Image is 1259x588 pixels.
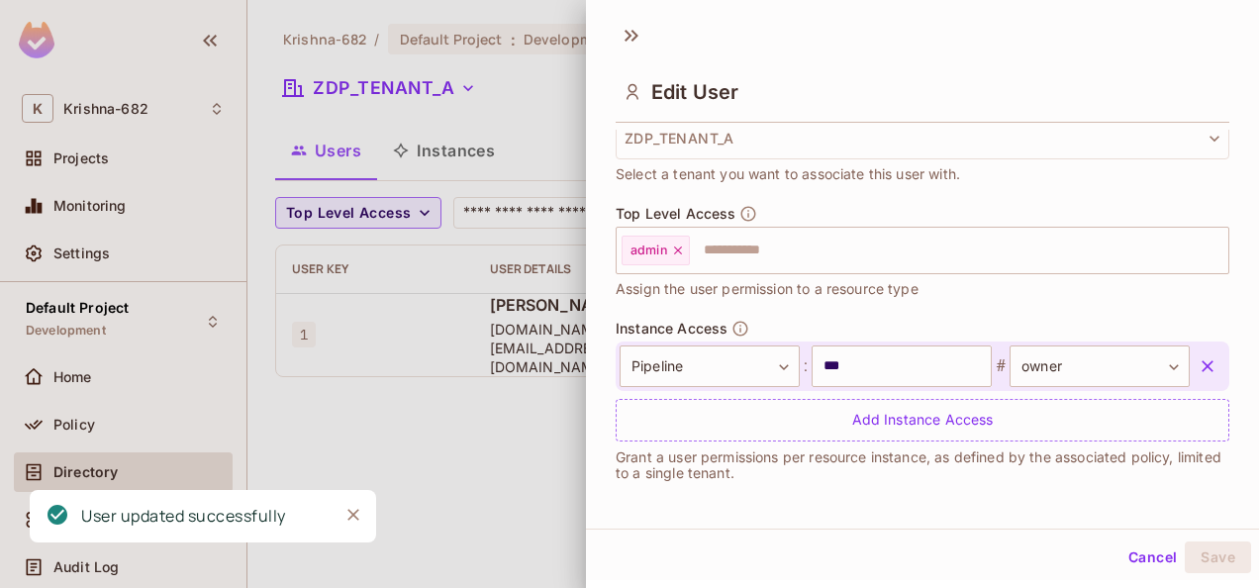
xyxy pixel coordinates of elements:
span: : [800,354,812,378]
button: Close [339,500,368,530]
div: User updated successfully [81,504,286,529]
span: Instance Access [616,321,727,337]
div: Pipeline [620,345,800,387]
button: Cancel [1120,541,1185,573]
div: owner [1010,345,1190,387]
button: Save [1185,541,1251,573]
p: Grant a user permissions per resource instance, as defined by the associated policy, limited to a... [616,449,1229,481]
span: Edit User [651,80,738,104]
span: admin [630,243,667,258]
div: Add Instance Access [616,399,1229,441]
span: Top Level Access [616,206,735,222]
span: Select a tenant you want to associate this user with. [616,163,960,185]
button: ZDP_TENANT_A [616,118,1229,159]
div: admin [622,236,690,265]
span: Assign the user permission to a resource type [616,278,919,300]
span: # [992,354,1010,378]
button: Open [1218,247,1222,251]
